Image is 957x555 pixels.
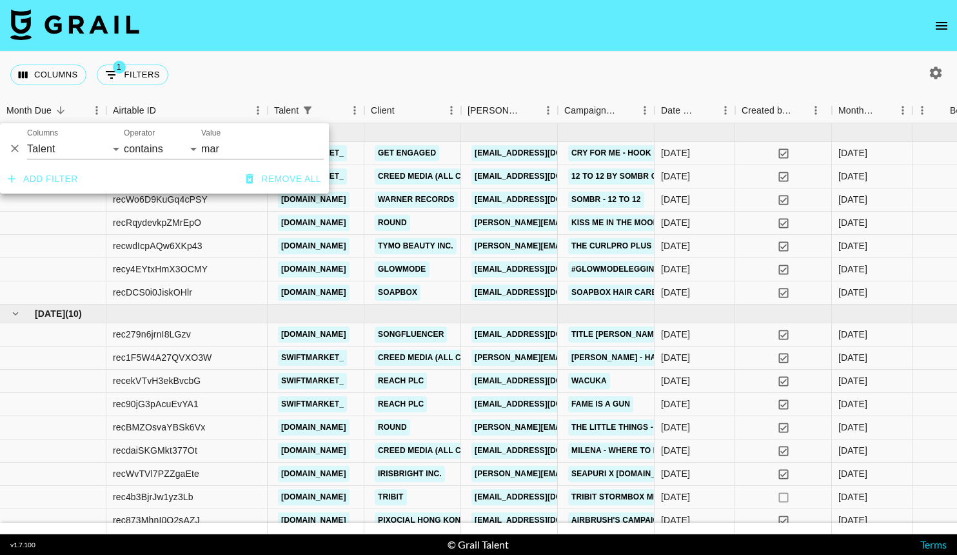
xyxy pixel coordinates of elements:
a: Creed Media (All Campaigns) [375,350,509,366]
a: Seapuri x [DOMAIN_NAME] [568,466,684,482]
a: [EMAIL_ADDRESS][DOMAIN_NAME] [471,396,616,412]
div: recWo6D9KuGq4cPSY [113,193,208,206]
button: Sort [156,101,174,119]
div: recRqydevkpZMrEpO [113,216,201,229]
div: Aug '25 [838,286,867,299]
div: Jul '25 [838,351,867,364]
div: Aug '25 [838,239,867,252]
a: Get Engaged [375,145,439,161]
img: Grail Talent [10,9,139,40]
a: the CURLPRO PLUS campaign [568,238,700,254]
div: Airtable ID [113,98,156,123]
a: [PERSON_NAME][EMAIL_ADDRESS][DOMAIN_NAME] [471,215,682,231]
div: 22/07/2025 [661,490,690,503]
button: Sort [875,101,893,119]
div: © Grail Talent [448,538,509,551]
a: Kiss Me In The Moonlight - [PERSON_NAME] [568,215,759,231]
div: Created by Grail Team [742,98,792,123]
span: [DATE] [35,307,65,320]
a: Reach PLC [375,396,427,412]
a: [PERSON_NAME] - Happy Birthday [568,350,717,366]
a: [DOMAIN_NAME] [278,512,350,529]
div: Aug '25 [838,216,867,229]
button: open drawer [929,13,954,39]
a: [DOMAIN_NAME] [278,327,350,343]
a: [EMAIL_ADDRESS][DOMAIN_NAME] [471,373,616,389]
div: Aug '25 [838,170,867,183]
button: Menu [635,101,655,120]
a: TYMO BEAUTY INC. [375,238,457,254]
a: Creed Media (All Campaigns) [375,168,509,185]
a: Tribit [375,489,407,505]
div: Jul '25 [838,514,867,527]
a: [DOMAIN_NAME] [278,215,350,231]
a: GLOWMODE [375,261,429,277]
div: Month Due [838,98,875,123]
div: recdaiSKGMkt377Ot [113,444,197,457]
label: Operator [124,128,155,139]
a: swiftmarket_ [278,396,347,412]
button: Menu [716,101,735,120]
a: Warner Records [375,192,458,208]
button: Sort [792,101,810,119]
div: 07/08/2025 [661,216,690,229]
div: Jul '25 [838,444,867,457]
button: Menu [87,101,106,120]
div: 05/08/2025 [661,193,690,206]
a: [EMAIL_ADDRESS][DOMAIN_NAME] [471,168,616,185]
div: Month Due [6,98,52,123]
div: 11/07/2025 [661,374,690,387]
a: [DOMAIN_NAME] [278,192,350,208]
a: [DOMAIN_NAME] [278,285,350,301]
div: Airtable ID [106,98,268,123]
button: Remove all [241,167,326,191]
button: Show filters [97,65,168,85]
div: Created by Grail Team [735,98,832,123]
a: [DOMAIN_NAME] [278,238,350,254]
div: Month Due [832,98,913,123]
a: Pixocial Hong Kong Limited [375,512,504,529]
div: 22/07/2025 [661,467,690,480]
a: Reach PLC [375,373,427,389]
a: [EMAIL_ADDRESS][DOMAIN_NAME] [471,261,616,277]
div: recekVTvH3ekBvcbG [113,374,201,387]
div: Client [371,98,395,123]
div: rec1F5W4A27QVXO3W [113,351,212,364]
button: Menu [248,101,268,120]
button: Sort [395,101,413,119]
div: Jul '25 [838,467,867,480]
div: Jul '25 [838,398,867,410]
button: Sort [932,101,950,119]
a: Terms [920,538,947,550]
div: Jul '25 [838,421,867,434]
button: Add filter [3,167,83,191]
div: Talent [274,98,299,123]
a: [EMAIL_ADDRESS][DOMAIN_NAME] [471,443,616,459]
a: Tribit StormBox Mini+ Fun Music Tour [568,489,742,505]
button: Menu [538,101,558,120]
span: ( 10 ) [65,307,82,320]
div: Campaign (Type) [558,98,655,123]
div: 31/07/2025 [661,444,690,457]
div: 27/07/2025 [661,514,690,527]
a: IRISBRIGHT INC. [375,466,445,482]
div: rec873MhnI0O2sAZJ [113,514,200,527]
a: [EMAIL_ADDRESS][DOMAIN_NAME] [471,327,616,343]
a: [DOMAIN_NAME] [278,489,350,505]
a: [PERSON_NAME][EMAIL_ADDRESS][DOMAIN_NAME] [471,419,682,436]
div: Aug '25 [838,193,867,206]
a: Songfluencer [375,327,447,343]
button: Menu [442,101,461,120]
button: Sort [520,101,538,119]
span: 1 [113,61,126,74]
a: Soapbox [375,285,420,301]
a: [PERSON_NAME][EMAIL_ADDRESS][DOMAIN_NAME] [471,238,682,254]
a: 12 to 12 by sombr out [DATE] [568,168,700,185]
div: 12/07/2025 [661,421,690,434]
div: Aug '25 [838,263,867,276]
button: Menu [893,101,913,120]
div: 11/07/2025 [661,398,690,410]
a: Round [375,215,410,231]
a: [DOMAIN_NAME] [278,443,350,459]
label: Columns [27,128,58,139]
